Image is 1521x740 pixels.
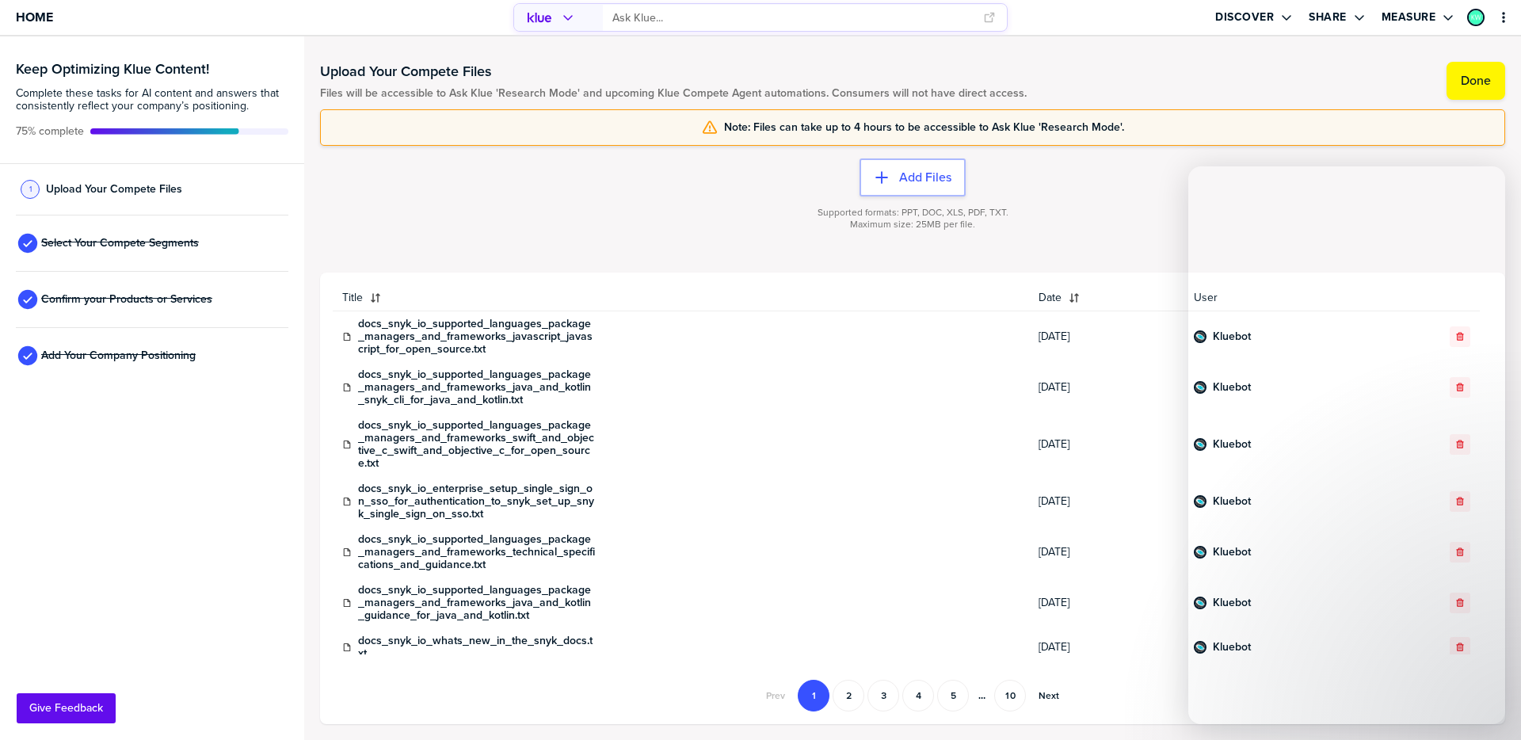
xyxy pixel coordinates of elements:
[16,125,84,138] span: Active
[902,680,934,711] button: Go to page 4
[1309,10,1347,25] label: Share
[320,62,1027,81] h1: Upload Your Compete Files
[833,680,864,711] button: Go to page 2
[358,483,596,521] a: docs_snyk_io_enterprise_setup_single_sign_on_sso_for_authentication_to_snyk_set_up_snyk_single_si...
[46,183,182,196] span: Upload Your Compete Files
[1466,7,1486,28] a: Edit Profile
[16,10,53,24] span: Home
[1039,597,1176,609] span: [DATE]
[1215,10,1274,25] label: Discover
[1039,330,1176,343] span: [DATE]
[1029,680,1069,711] button: Go to next page
[757,680,795,711] button: Go to previous page
[724,121,1124,134] span: Note: Files can take up to 4 hours to be accessible to Ask Klue 'Research Mode'.
[612,5,974,31] input: Ask Klue...
[358,533,596,571] a: docs_snyk_io_supported_languages_package_managers_and_frameworks_technical_specifications_and_gui...
[342,292,363,304] span: Title
[358,318,596,356] a: docs_snyk_io_supported_languages_package_managers_and_frameworks_javascript_javascript_for_open_s...
[1461,73,1491,89] label: Done
[41,237,199,250] span: Select Your Compete Segments
[850,219,975,231] span: Maximum size: 25MB per file.
[320,87,1027,100] span: Files will be accessible to Ask Klue 'Research Mode' and upcoming Klue Compete Agent automations....
[1039,641,1176,654] span: [DATE]
[937,680,969,711] button: Go to page 5
[994,680,1026,711] button: Go to page 10
[899,170,951,185] label: Add Files
[358,635,596,660] a: docs_snyk_io_whats_new_in_the_snyk_docs.txt
[17,693,116,723] button: Give Feedback
[1382,10,1436,25] label: Measure
[1039,546,1176,559] span: [DATE]
[16,62,288,76] h3: Keep Optimizing Klue Content!
[755,680,1070,711] nav: Pagination Navigation
[16,87,288,113] span: Complete these tasks for AI content and answers that consistently reflect your company’s position...
[358,584,596,622] a: docs_snyk_io_supported_languages_package_managers_and_frameworks_java_and_kotlin_guidance_for_jav...
[358,368,596,406] a: docs_snyk_io_supported_languages_package_managers_and_frameworks_java_and_kotlin_snyk_cli_for_jav...
[41,293,212,306] span: Confirm your Products or Services
[41,349,196,362] span: Add Your Company Positioning
[1039,495,1176,508] span: [DATE]
[1469,10,1483,25] img: 790c79aec32c2fbae9e8ee0dead9c7e3-sml.png
[1039,292,1062,304] span: Date
[358,419,596,470] a: docs_snyk_io_supported_languages_package_managers_and_frameworks_swift_and_objective_c_swift_and_...
[867,680,899,711] button: Go to page 3
[1467,9,1485,26] div: Kirsten Wissel
[1188,166,1505,724] iframe: Intercom live chat
[1039,438,1176,451] span: [DATE]
[1039,381,1176,394] span: [DATE]
[818,207,1008,219] span: Supported formats: PPT, DOC, XLS, PDF, TXT.
[29,183,32,195] span: 1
